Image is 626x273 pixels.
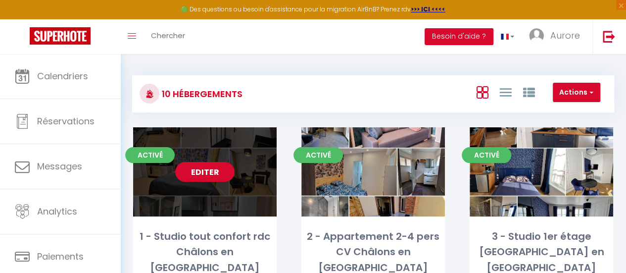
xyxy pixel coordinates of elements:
span: Activé [462,147,511,163]
h3: 10 Hébergements [159,83,242,105]
span: Activé [293,147,343,163]
span: Réservations [37,115,95,127]
span: Activé [125,147,175,163]
a: >>> ICI <<<< [411,5,445,13]
a: Chercher [144,19,193,54]
img: ... [529,28,544,43]
img: Super Booking [30,27,91,45]
a: Vue en Liste [499,84,511,100]
span: Messages [37,160,82,172]
a: Vue par Groupe [523,84,534,100]
span: Calendriers [37,70,88,82]
span: Analytics [37,205,77,218]
button: Actions [553,83,600,103]
button: Besoin d'aide ? [425,28,493,45]
a: Editer [175,162,235,182]
span: Chercher [151,30,185,41]
a: Vue en Box [476,84,488,100]
span: Paiements [37,250,84,263]
a: ... Aurore [522,19,592,54]
img: logout [603,30,615,43]
span: Aurore [550,29,580,42]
